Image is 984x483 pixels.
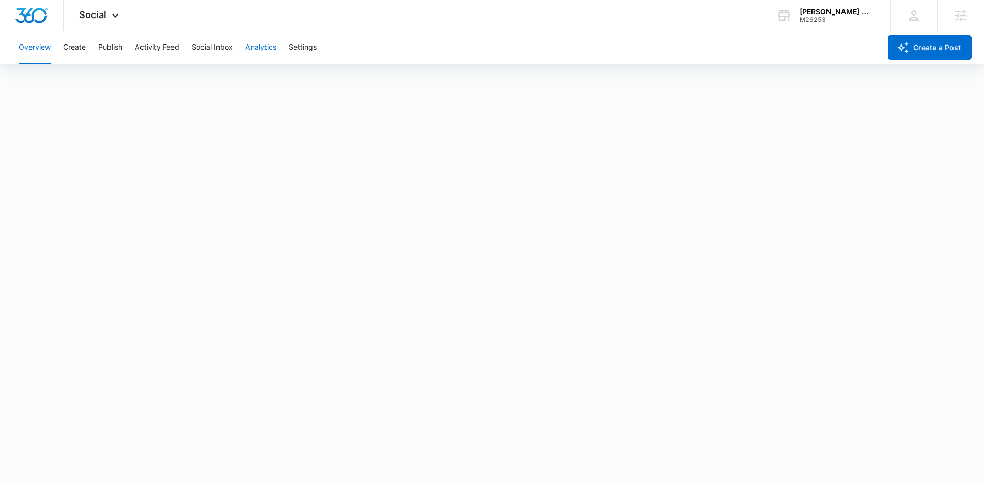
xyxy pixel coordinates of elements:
[800,8,875,16] div: account name
[245,31,276,64] button: Analytics
[98,31,122,64] button: Publish
[289,31,317,64] button: Settings
[888,35,972,60] button: Create a Post
[192,31,233,64] button: Social Inbox
[63,31,86,64] button: Create
[19,31,51,64] button: Overview
[135,31,179,64] button: Activity Feed
[800,16,875,23] div: account id
[79,9,106,20] span: Social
